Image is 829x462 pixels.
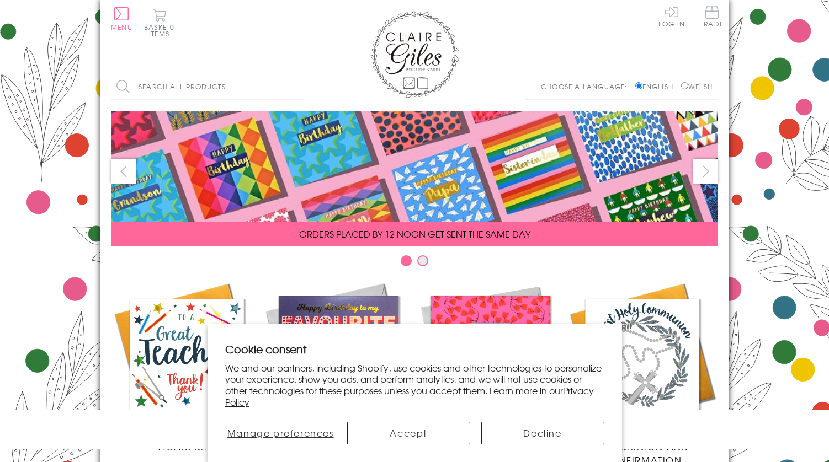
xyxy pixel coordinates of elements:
span: Manage preferences [227,426,334,439]
button: Decline [481,422,604,444]
button: Carousel Page 2 [417,255,428,266]
span: 0 items [149,22,174,39]
span: Trade [700,6,724,27]
button: next [693,159,718,184]
label: English [635,82,679,92]
span: ORDERS PLACED BY 12 NOON GET SENT THE SAME DAY [299,227,530,240]
button: Basket0 items [144,9,174,37]
input: Search [293,74,304,99]
p: We and our partners, including Shopify, use cookies and other technologies to personalize your ex... [225,362,604,408]
span: Menu [111,22,132,32]
a: Trade [700,6,724,29]
input: Welsh [681,82,688,89]
button: Accept [347,422,470,444]
a: Academic [111,280,263,453]
div: Carousel Pagination [111,255,718,272]
button: Manage preferences [225,422,336,444]
h2: Cookie consent [225,341,604,357]
a: New Releases [263,280,415,453]
a: Log In [658,6,685,27]
input: Search all products [111,74,304,99]
a: Privacy Policy [225,384,594,409]
a: Birthdays [415,280,566,453]
img: Claire Giles Greetings Cards [370,11,459,98]
input: English [635,82,642,89]
button: prev [111,159,136,184]
p: Choose a language: [541,82,633,92]
label: Welsh [681,82,713,92]
button: Carousel Page 1 (Current Slide) [401,255,412,266]
button: Menu [111,7,132,30]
